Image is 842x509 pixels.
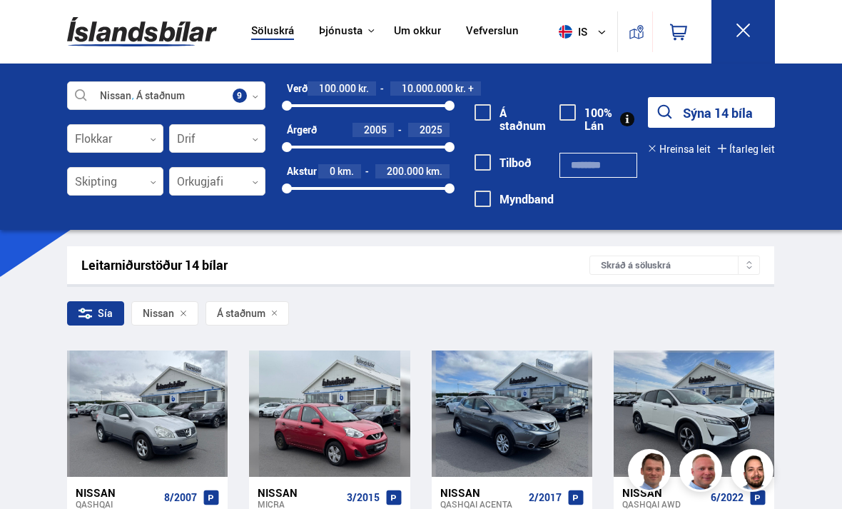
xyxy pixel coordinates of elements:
[258,486,340,499] div: Nissan
[648,97,775,128] button: Sýna 14 bíla
[718,143,775,155] button: Ítarleg leit
[287,166,317,177] div: Akstur
[364,123,387,136] span: 2005
[67,301,124,326] div: Sía
[358,83,369,94] span: kr.
[529,492,562,503] span: 2/2017
[622,486,705,499] div: Nissan
[420,123,442,136] span: 2025
[630,451,673,494] img: FbJEzSuNWCJXmdc-.webp
[475,106,546,133] label: Á staðnum
[648,143,711,155] button: Hreinsa leit
[76,499,158,509] div: Qashqai
[347,492,380,503] span: 3/2015
[553,11,617,53] button: is
[553,25,589,39] span: is
[559,106,612,133] label: 100% Lán
[440,486,523,499] div: Nissan
[319,24,362,38] button: Þjónusta
[287,83,308,94] div: Verð
[164,492,197,503] span: 8/2007
[387,164,424,178] span: 200.000
[426,166,442,177] span: km.
[258,499,340,509] div: Micra
[559,25,572,39] img: svg+xml;base64,PHN2ZyB4bWxucz0iaHR0cDovL3d3dy53My5vcmcvMjAwMC9zdmciIHdpZHRoPSI1MTIiIGhlaWdodD0iNT...
[338,166,354,177] span: km.
[287,124,317,136] div: Árgerð
[330,164,335,178] span: 0
[217,308,265,319] span: Á staðnum
[589,256,760,275] div: Skráð á söluskrá
[81,258,589,273] div: Leitarniðurstöður 14 bílar
[681,451,724,494] img: siFngHWaQ9KaOqBr.png
[76,486,158,499] div: Nissan
[251,24,294,39] a: Söluskrá
[394,24,441,39] a: Um okkur
[440,499,523,509] div: Qashqai ACENTA
[733,451,776,494] img: nhp88E3Fdnt1Opn2.png
[475,156,532,169] label: Tilboð
[143,308,174,319] span: Nissan
[711,492,744,503] span: 6/2022
[466,24,519,39] a: Vefverslun
[319,81,356,95] span: 100.000
[67,9,217,55] img: G0Ugv5HjCgRt.svg
[475,193,554,206] label: Myndband
[11,6,54,49] button: Open LiveChat chat widget
[402,81,453,95] span: 10.000.000
[622,499,705,509] div: Qashqai AWD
